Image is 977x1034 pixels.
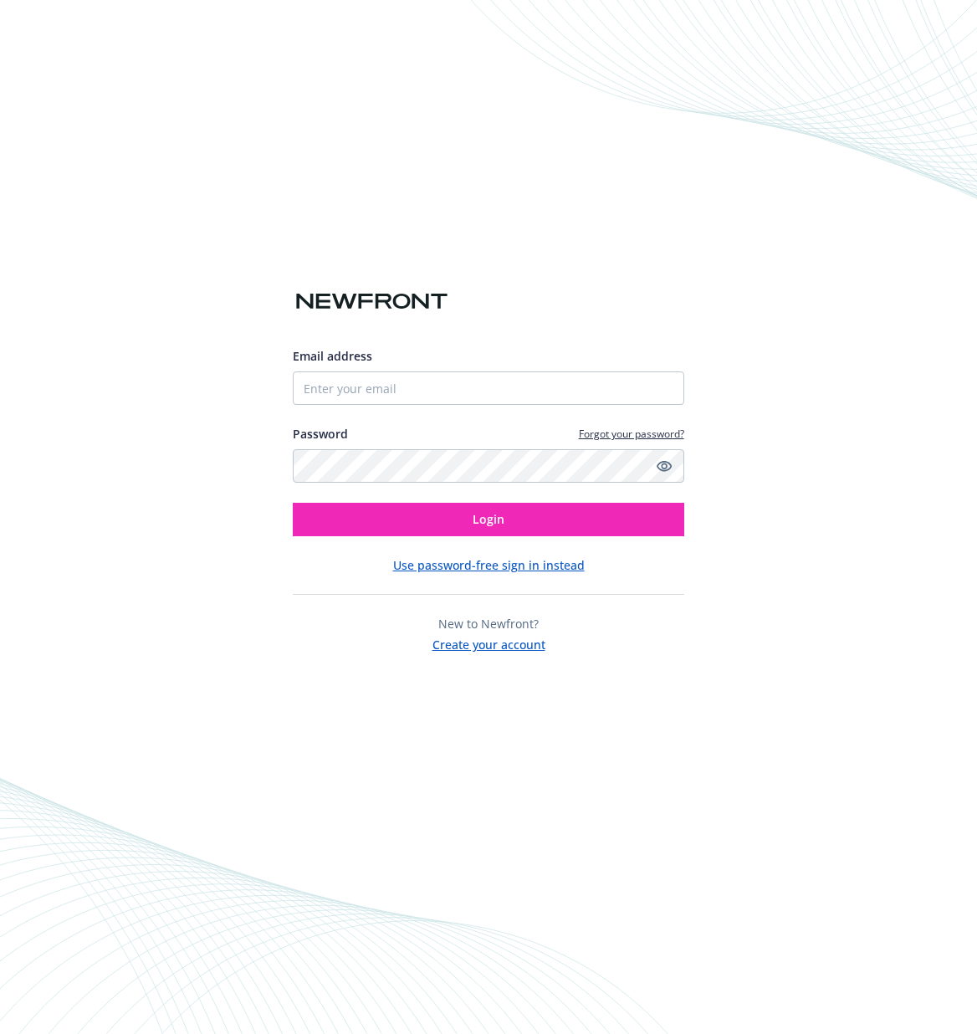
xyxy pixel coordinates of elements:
img: Newfront logo [293,287,451,316]
a: Show password [654,456,674,476]
span: Email address [293,348,372,364]
span: New to Newfront? [438,616,539,632]
span: Login [473,511,504,527]
input: Enter your email [293,371,683,405]
button: Create your account [432,632,545,653]
label: Password [293,425,348,443]
button: Use password-free sign in instead [393,556,585,574]
input: Enter your password [293,449,683,483]
button: Login [293,503,683,536]
a: Forgot your password? [579,427,684,441]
